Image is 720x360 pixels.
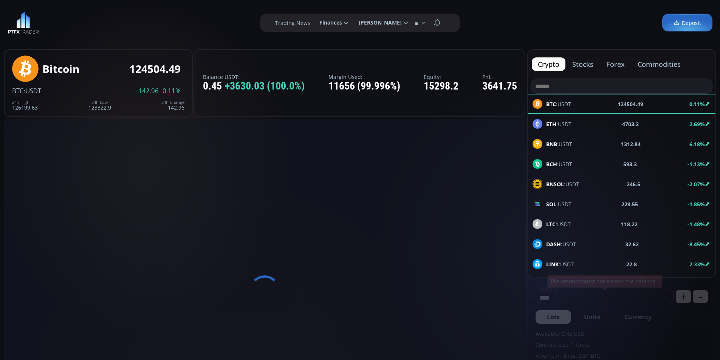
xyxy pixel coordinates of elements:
span: BTC [12,87,24,95]
b: 1312.84 [621,140,641,148]
span: 142.96 [138,88,159,94]
div: 15298.2 [424,80,458,92]
b: LTC [546,221,556,228]
div: 11656 (99.996%) [328,80,400,92]
div: 126199.63 [12,100,38,110]
b: -1.85% [687,201,705,208]
label: Equity: [424,74,458,80]
button: stocks [566,57,599,71]
div: 142.96 [161,100,184,110]
label: Trading News [275,19,310,27]
b: BCH [546,161,557,168]
b: 32.62 [625,240,639,248]
b: -1.13% [687,161,705,168]
b: BNSOL [546,181,564,188]
span: :USDT [546,220,571,228]
div: 24h Low [88,100,111,105]
b: 2.69% [689,121,705,128]
label: PnL: [482,74,517,80]
b: 6.18% [689,141,705,148]
button: commodities [632,57,687,71]
a: Deposit [662,14,712,32]
div: 123322.9 [88,100,111,110]
label: Margin Used: [328,74,400,80]
span: :USDT [546,240,576,248]
span: :USDT [546,180,579,188]
span: :USDT [546,260,574,268]
b: 4703.2 [622,120,639,128]
div: 3641.75 [482,80,517,92]
div: 24h Change [161,100,184,105]
b: 22.8 [626,260,637,268]
b: -8.45% [687,241,705,248]
div: Bitcoin [42,63,79,75]
button: crypto [532,57,565,71]
span: :USDT [546,160,572,168]
div: 124504.49 [129,63,181,75]
span: [PERSON_NAME] [353,15,402,30]
span: :USDT [546,200,571,208]
b: -1.48% [687,221,705,228]
b: DASH [546,241,561,248]
b: 118.22 [621,220,638,228]
b: ETH [546,121,556,128]
span: Deposit [674,19,701,27]
div: 0.45 [203,80,305,92]
b: BNB [546,141,557,148]
b: 593.3 [623,160,637,168]
label: Balance USDT: [203,74,305,80]
b: SOL [546,201,556,208]
span: :USDT [546,120,571,128]
span: :USDT [546,140,572,148]
button: forex [600,57,631,71]
b: 246.5 [627,180,640,188]
span: :USDT [24,87,41,95]
div: 24h High [12,100,38,105]
img: LOGO [8,11,39,34]
span: +3630.03 (100.0%) [225,80,305,92]
span: 0.11% [163,88,181,94]
b: 2.33% [689,261,705,268]
b: LINK [546,261,559,268]
b: 229.55 [621,200,638,208]
b: -2.07% [687,181,705,188]
span: Finances [314,15,342,30]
